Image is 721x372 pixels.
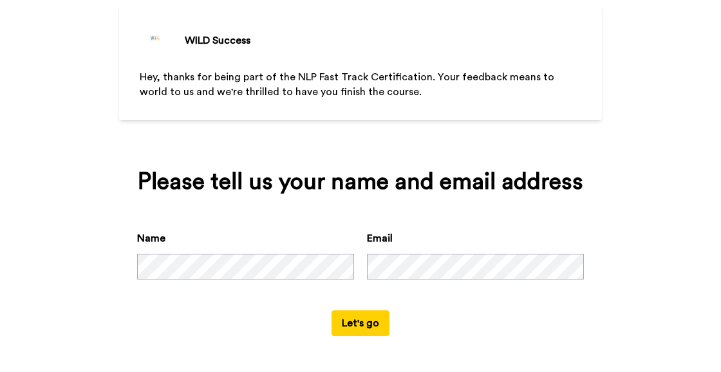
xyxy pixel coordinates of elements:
button: Let's go [332,310,389,336]
div: WILD Success [185,33,250,48]
label: Email [367,231,393,246]
div: Please tell us your name and email address [137,169,584,195]
span: Hey, thanks for being part of the NLP Fast Track Certification. Your feedback means to world to u... [140,72,557,97]
label: Name [137,231,165,246]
